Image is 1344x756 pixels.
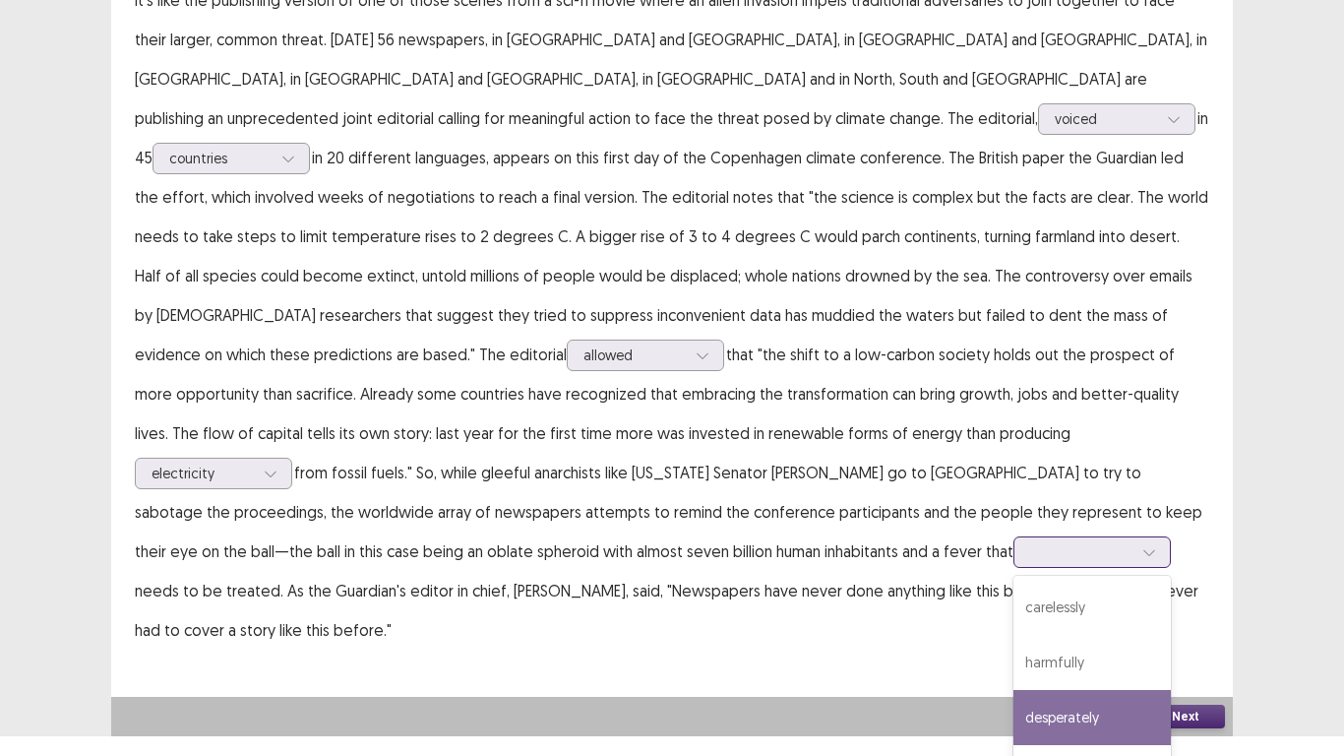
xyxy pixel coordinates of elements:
[1146,705,1225,728] button: Next
[1013,690,1171,745] div: desperately
[1013,580,1171,635] div: carelessly
[1013,635,1171,690] div: harmfully
[169,144,272,173] div: countries
[1055,104,1157,134] div: voiced
[152,459,254,488] div: electricity
[583,341,686,370] div: allowed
